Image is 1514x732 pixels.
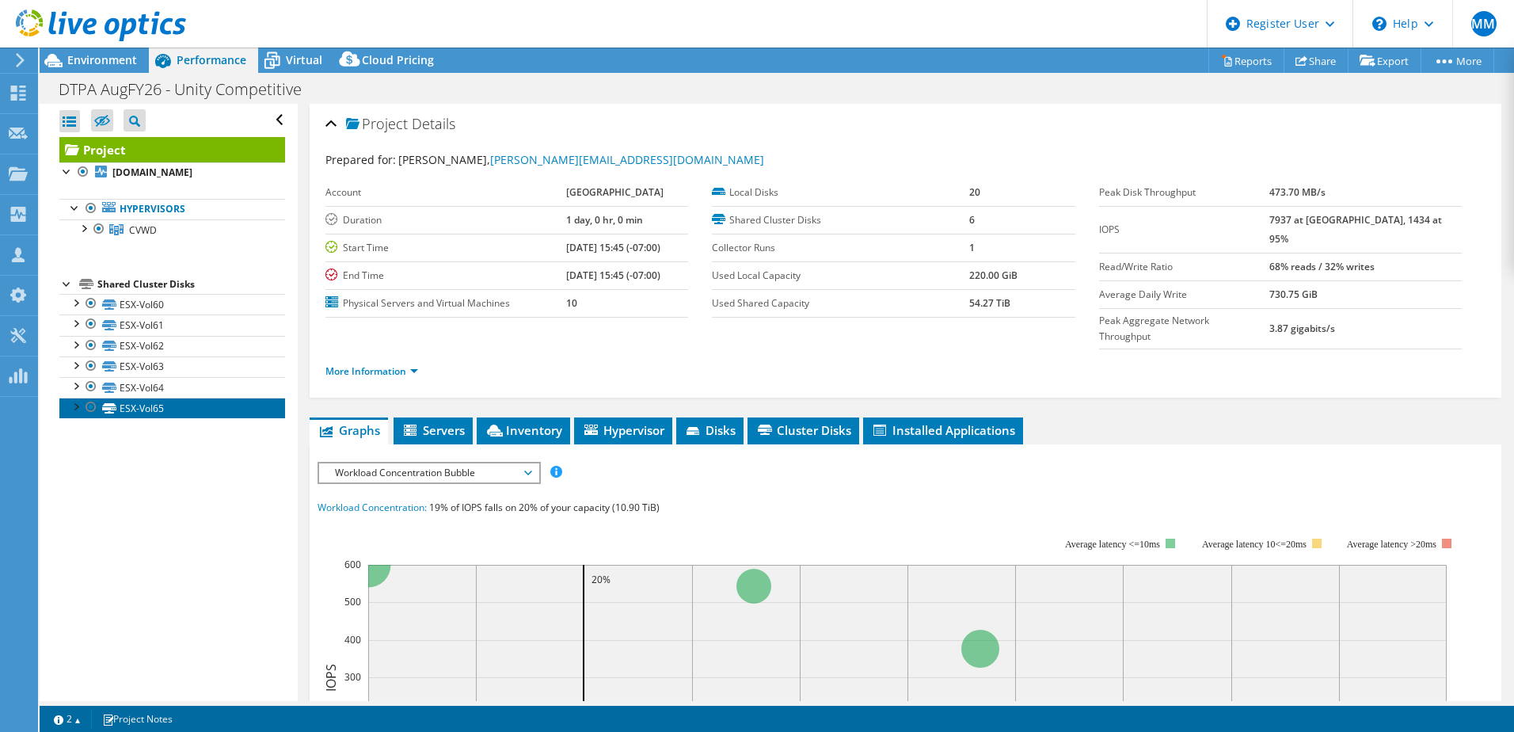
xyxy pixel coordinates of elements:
label: Local Disks [712,185,969,200]
b: 54.27 TiB [969,296,1010,310]
svg: \n [1372,17,1387,31]
b: 7937 at [GEOGRAPHIC_DATA], 1434 at 95% [1269,213,1442,246]
span: Hypervisor [582,422,664,438]
a: ESX-Vol63 [59,356,285,377]
label: Prepared for: [325,152,396,167]
label: Average Daily Write [1099,287,1269,303]
span: Environment [67,52,137,67]
label: Peak Disk Throughput [1099,185,1269,200]
h1: DTPA AugFY26 - Unity Competitive [51,81,326,98]
tspan: Average latency <=10ms [1065,539,1160,550]
a: [DOMAIN_NAME] [59,162,285,183]
a: Hypervisors [59,199,285,219]
span: Virtual [286,52,322,67]
span: Disks [684,422,736,438]
span: [PERSON_NAME], [398,152,764,167]
span: 19% of IOPS falls on 20% of your capacity (10.90 TiB) [429,501,660,514]
a: 2 [43,709,92,729]
b: 6 [969,213,975,227]
span: Graphs [318,422,380,438]
a: ESX-Vol62 [59,336,285,356]
label: Account [325,185,566,200]
span: Details [412,114,455,133]
span: Project [346,116,408,132]
b: 730.75 GiB [1269,288,1318,301]
label: Shared Cluster Disks [712,212,969,228]
label: Physical Servers and Virtual Machines [325,295,566,311]
label: Used Shared Capacity [712,295,969,311]
a: Reports [1208,48,1284,73]
text: IOPS [322,663,340,691]
span: Workload Concentration: [318,501,427,514]
label: Collector Runs [712,240,969,256]
span: Performance [177,52,246,67]
label: Duration [325,212,566,228]
b: [DATE] 15:45 (-07:00) [566,269,660,282]
span: Servers [401,422,465,438]
a: ESX-Vol61 [59,315,285,335]
a: ESX-Vol60 [59,294,285,315]
b: [DOMAIN_NAME] [112,166,192,179]
a: More Information [325,364,418,378]
text: 400 [344,633,361,646]
text: 300 [344,670,361,684]
text: 500 [344,595,361,608]
a: CVWD [59,219,285,240]
a: Project Notes [91,709,184,729]
span: Installed Applications [871,422,1015,438]
b: [GEOGRAPHIC_DATA] [566,185,664,199]
text: 600 [344,558,361,571]
label: Start Time [325,240,566,256]
label: End Time [325,268,566,284]
b: [DATE] 15:45 (-07:00) [566,241,660,254]
span: CVWD [129,223,157,237]
a: More [1421,48,1494,73]
b: 68% reads / 32% writes [1269,260,1375,273]
b: 3.87 gigabits/s [1269,322,1335,335]
label: Peak Aggregate Network Throughput [1099,313,1269,345]
b: 1 day, 0 hr, 0 min [566,213,643,227]
div: Shared Cluster Disks [97,275,285,294]
b: 1 [969,241,975,254]
span: Cluster Disks [755,422,851,438]
b: 473.70 MB/s [1269,185,1326,199]
label: Used Local Capacity [712,268,969,284]
text: Average latency >20ms [1347,539,1436,550]
span: MM [1471,11,1497,36]
text: 20% [592,573,611,586]
a: Share [1284,48,1349,73]
tspan: Average latency 10<=20ms [1202,539,1307,550]
a: ESX-Vol64 [59,377,285,398]
b: 20 [969,185,980,199]
span: Workload Concentration Bubble [327,463,531,482]
b: 10 [566,296,577,310]
a: ESX-Vol65 [59,398,285,418]
label: IOPS [1099,222,1269,238]
a: [PERSON_NAME][EMAIL_ADDRESS][DOMAIN_NAME] [490,152,764,167]
label: Read/Write Ratio [1099,259,1269,275]
span: Inventory [485,422,562,438]
a: Export [1348,48,1421,73]
span: Cloud Pricing [362,52,434,67]
a: Project [59,137,285,162]
b: 220.00 GiB [969,269,1018,282]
